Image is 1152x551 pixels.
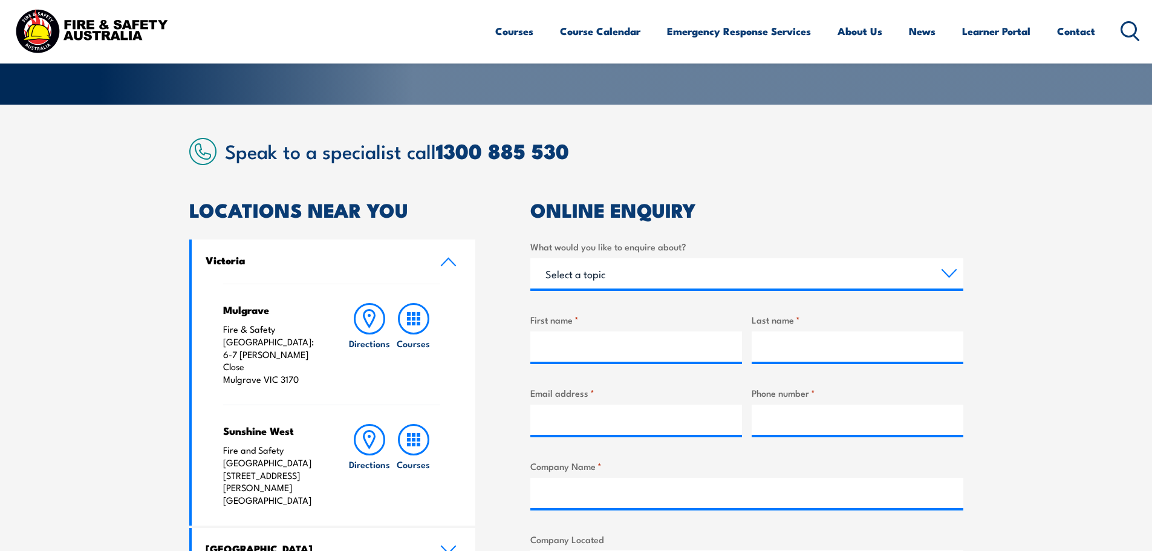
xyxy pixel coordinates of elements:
label: What would you like to enquire about? [530,240,963,253]
h2: Speak to a specialist call [225,140,963,161]
a: 1300 885 530 [436,134,569,166]
h4: Mulgrave [223,303,324,316]
p: Fire & Safety [GEOGRAPHIC_DATA]: 6-7 [PERSON_NAME] Close Mulgrave VIC 3170 [223,323,324,386]
h2: LOCATIONS NEAR YOU [189,201,476,218]
a: Emergency Response Services [667,15,811,47]
a: Directions [348,303,391,386]
h2: ONLINE ENQUIRY [530,201,963,218]
label: Company Located [530,532,963,546]
label: Email address [530,386,742,400]
a: Victoria [192,240,476,284]
h6: Directions [349,458,390,471]
a: Courses [392,424,435,507]
a: Course Calendar [560,15,640,47]
a: Directions [348,424,391,507]
p: Fire and Safety [GEOGRAPHIC_DATA] [STREET_ADDRESS][PERSON_NAME] [GEOGRAPHIC_DATA] [223,444,324,507]
a: About Us [838,15,882,47]
h6: Courses [397,337,430,350]
a: News [909,15,936,47]
h6: Courses [397,458,430,471]
a: Courses [495,15,533,47]
label: First name [530,313,742,327]
label: Phone number [752,386,963,400]
a: Learner Portal [962,15,1030,47]
h6: Directions [349,337,390,350]
a: Contact [1057,15,1095,47]
label: Company Name [530,459,963,473]
label: Last name [752,313,963,327]
h4: Victoria [206,253,422,267]
h4: Sunshine West [223,424,324,437]
a: Courses [392,303,435,386]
